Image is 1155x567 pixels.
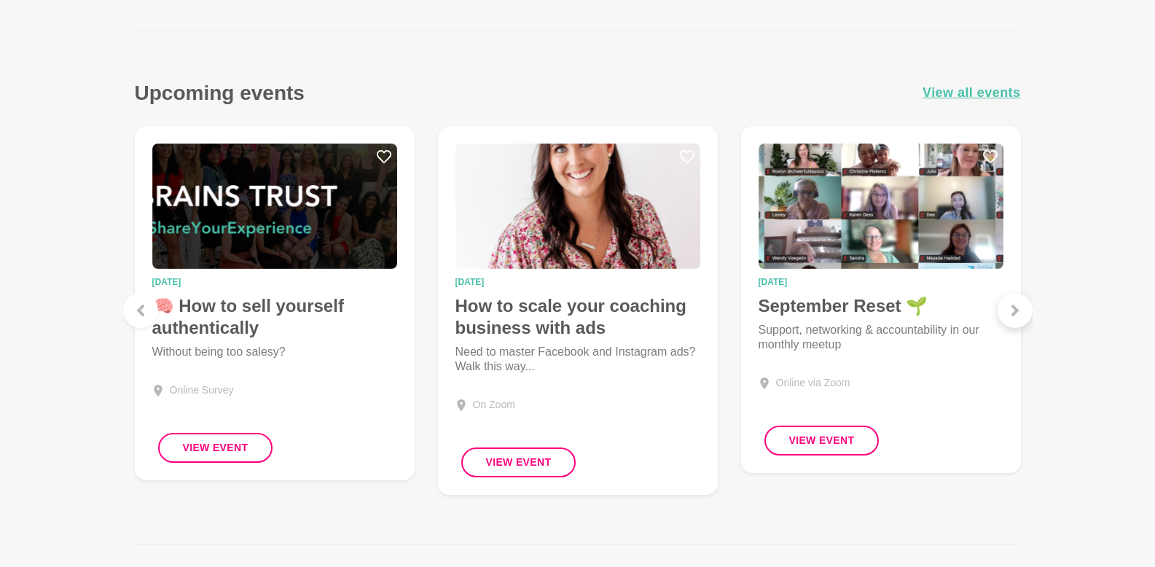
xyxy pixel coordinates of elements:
p: Need to master Facebook and Instagram ads? Walk this way... [455,345,700,374]
a: September Reset 🌱[DATE]September Reset 🌱Support, networking & accountability in our monthly meetu... [741,126,1021,473]
img: 🧠 How to sell yourself authentically [152,144,397,269]
div: On Zoom [473,397,515,412]
h4: September Reset 🌱 [759,295,1003,317]
h4: How to scale your coaching business with ads [455,295,700,339]
h3: Upcoming events [135,80,305,106]
time: [DATE] [455,278,700,286]
div: Online via Zoom [776,375,850,391]
button: View Event [461,447,576,477]
p: Without being too salesy? [152,345,397,359]
img: September Reset 🌱 [759,144,1003,269]
p: Support, networking & accountability in our monthly meetup [759,323,1003,352]
button: View Event [158,433,273,463]
h4: 🧠 How to sell yourself authentically [152,295,397,339]
time: [DATE] [759,278,1003,286]
div: Online Survey [170,383,234,398]
time: [DATE] [152,278,397,286]
button: View Event [764,426,880,455]
a: 🧠 How to sell yourself authentically[DATE]🧠 How to sell yourself authenticallyWithout being too s... [135,126,415,480]
a: View all events [923,82,1021,103]
img: How to scale your coaching business with ads [455,144,700,269]
a: How to scale your coaching business with ads[DATE]How to scale your coaching business with adsNee... [438,126,718,495]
